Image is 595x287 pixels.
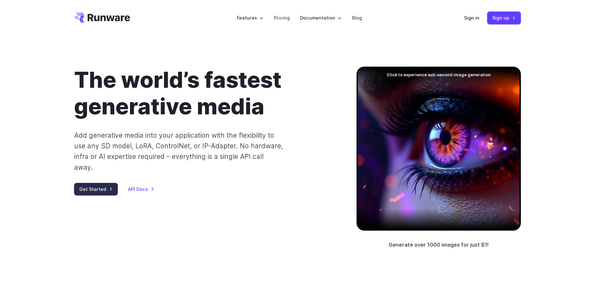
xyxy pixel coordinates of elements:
[274,14,290,21] a: Pricing
[464,14,479,21] a: Sign in
[74,130,284,173] p: Add generative media into your application with the flexibility to use any SD model, LoRA, Contro...
[74,12,130,23] a: Go to /
[487,12,521,24] a: Sign up
[74,67,336,120] h1: The world’s fastest generative media
[389,241,489,249] p: Generate over 1000 images for just $1!
[237,14,263,21] label: Features
[74,183,118,195] a: Get Started
[352,14,362,21] a: Blog
[300,14,342,21] label: Documentation
[128,185,154,193] a: API Docs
